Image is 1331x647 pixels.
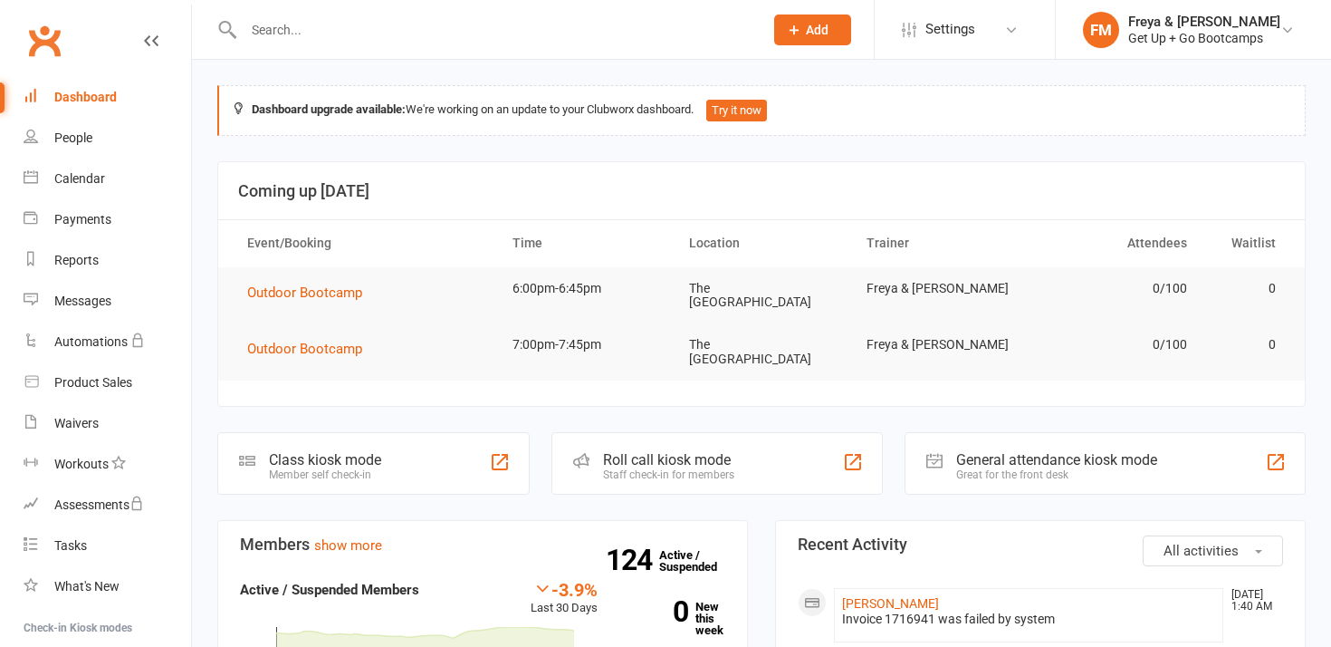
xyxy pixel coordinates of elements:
th: Time [496,220,673,266]
div: -3.9% [531,579,598,599]
a: What's New [24,566,191,607]
div: What's New [54,579,120,594]
div: We're working on an update to your Clubworx dashboard. [217,85,1306,136]
h3: Coming up [DATE] [238,182,1285,200]
a: 124Active / Suspended [659,536,739,586]
td: The [GEOGRAPHIC_DATA] [673,267,849,324]
div: General attendance kiosk mode [956,451,1157,468]
button: All activities [1143,536,1283,566]
div: Product Sales [54,375,132,390]
td: 6:00pm-6:45pm [496,267,673,310]
th: Location [673,220,849,266]
div: Roll call kiosk mode [603,451,734,468]
a: Tasks [24,526,191,566]
button: Outdoor Bootcamp [247,338,375,360]
a: People [24,118,191,159]
th: Attendees [1027,220,1203,266]
div: Waivers [54,416,99,430]
a: Product Sales [24,362,191,403]
td: The [GEOGRAPHIC_DATA] [673,323,849,381]
button: Outdoor Bootcamp [247,282,375,304]
td: Freya & [PERSON_NAME] [850,267,1027,310]
div: Workouts [54,457,109,471]
a: Payments [24,199,191,240]
span: Outdoor Bootcamp [247,285,362,301]
span: Add [806,23,828,37]
div: Get Up + Go Bootcamps [1128,30,1280,46]
a: Assessments [24,485,191,526]
a: Clubworx [22,18,67,63]
a: Waivers [24,403,191,444]
time: [DATE] 1:40 AM [1222,589,1282,613]
th: Event/Booking [231,220,496,266]
div: Last 30 Days [531,579,598,618]
button: Add [774,14,851,45]
div: Automations [54,334,128,349]
div: Staff check-in for members [603,468,734,481]
div: Great for the front desk [956,468,1157,481]
strong: 0 [625,598,688,625]
td: Freya & [PERSON_NAME] [850,323,1027,366]
a: Dashboard [24,77,191,118]
div: Calendar [54,171,105,186]
div: Assessments [54,497,144,512]
strong: Dashboard upgrade available: [252,102,406,116]
a: Messages [24,281,191,322]
td: 0 [1203,267,1292,310]
input: Search... [238,17,751,43]
div: Dashboard [54,90,117,104]
div: Messages [54,294,111,308]
td: 0 [1203,323,1292,366]
div: Payments [54,212,111,227]
td: 7:00pm-7:45pm [496,323,673,366]
td: 0/100 [1027,323,1203,366]
th: Waitlist [1203,220,1292,266]
span: Settings [925,9,975,50]
h3: Members [240,536,725,554]
a: [PERSON_NAME] [842,596,939,611]
div: Tasks [54,538,87,553]
span: Outdoor Bootcamp [247,341,362,357]
strong: Active / Suspended Members [240,582,419,598]
a: Reports [24,240,191,281]
div: FM [1083,12,1119,48]
th: Trainer [850,220,1027,266]
a: Workouts [24,444,191,485]
td: 0/100 [1027,267,1203,310]
div: People [54,130,92,145]
button: Try it now [706,100,767,121]
h3: Recent Activity [798,536,1283,554]
span: All activities [1163,543,1239,559]
div: Member self check-in [269,468,381,481]
strong: 124 [606,546,659,574]
div: Invoice 1716941 was failed by system [842,612,1215,627]
div: Class kiosk mode [269,451,381,468]
div: Reports [54,253,99,267]
a: 0New this week [625,601,726,636]
a: Automations [24,322,191,362]
a: Calendar [24,159,191,199]
a: show more [314,537,382,554]
div: Freya & [PERSON_NAME] [1128,14,1280,30]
